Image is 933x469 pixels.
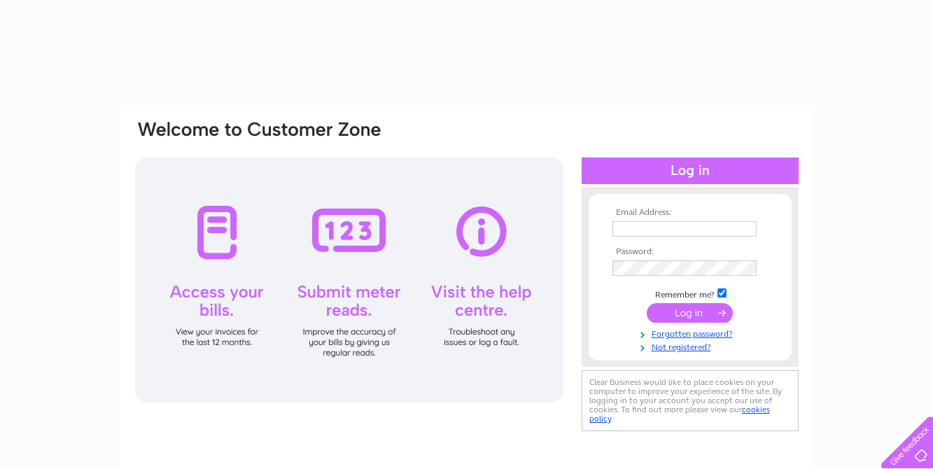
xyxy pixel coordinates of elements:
a: Not registered? [612,339,771,353]
td: Remember me? [609,286,771,300]
th: Password: [609,247,771,257]
div: Clear Business would like to place cookies on your computer to improve your experience of the sit... [582,370,799,431]
a: cookies policy [589,405,770,423]
th: Email Address: [609,208,771,218]
input: Submit [647,303,733,323]
a: Forgotten password? [612,326,771,339]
